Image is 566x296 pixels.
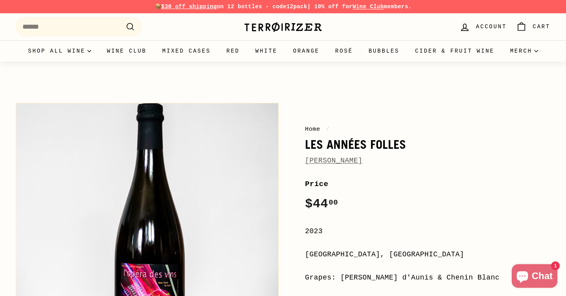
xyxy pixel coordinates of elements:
[161,4,217,10] span: $30 off shipping
[305,124,550,134] nav: breadcrumbs
[99,40,154,62] a: Wine Club
[324,126,332,133] span: /
[327,40,361,62] a: Rosé
[476,22,507,31] span: Account
[219,40,248,62] a: Red
[502,40,546,62] summary: Merch
[509,264,560,290] inbox-online-store-chat: Shopify online store chat
[20,40,99,62] summary: Shop all wine
[305,197,338,211] span: $44
[407,40,502,62] a: Cider & Fruit Wine
[511,15,555,38] a: Cart
[287,4,307,10] strong: 12pack
[305,126,320,133] a: Home
[353,4,384,10] a: Wine Club
[285,40,327,62] a: Orange
[329,198,338,207] sup: 00
[16,2,550,11] p: 📦 on 12 bottles - code | 10% off for members.
[305,157,362,164] a: [PERSON_NAME]
[305,138,550,151] h1: Les Années Folles
[248,40,285,62] a: White
[305,272,550,283] div: Grapes: [PERSON_NAME] d'Aunis & Chenin Blanc
[533,22,550,31] span: Cart
[154,40,219,62] a: Mixed Cases
[361,40,407,62] a: Bubbles
[455,15,511,38] a: Account
[305,178,550,190] label: Price
[305,226,550,237] div: 2023
[305,249,550,260] div: [GEOGRAPHIC_DATA], [GEOGRAPHIC_DATA]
